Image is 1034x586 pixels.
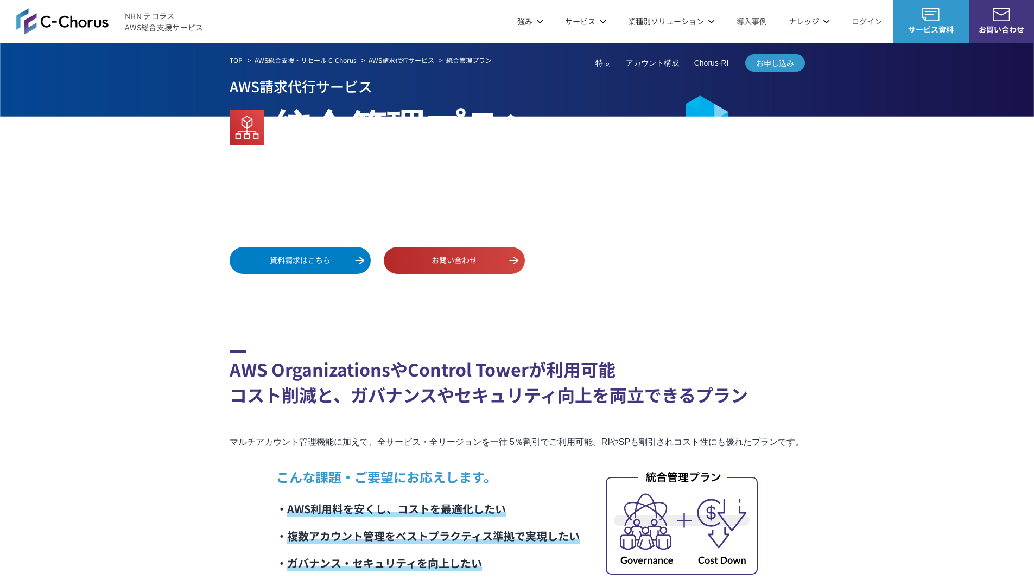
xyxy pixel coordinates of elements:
a: 導入事例 [737,16,767,27]
span: 複数アカウント管理をベストプラクティス準拠で実現したい [287,528,580,544]
img: AWS総合支援サービス C-Chorus サービス資料 [922,8,940,21]
p: ナレッジ [789,16,830,27]
li: AWS Organizations をご利用可能 [230,185,416,200]
li: キャンペーン中！AWS利用料金 最大 % 割引 [230,160,477,179]
img: AWS Organizations [230,110,264,145]
span: サービス資料 [893,24,969,35]
li: ・ [276,495,580,523]
span: NHN テコラス AWS総合支援サービス [125,10,204,33]
img: 統合管理プラン_内容イメージ [606,469,758,575]
a: AWS総合支援サービス C-ChorusNHN テコラスAWS総合支援サービス [16,8,204,34]
li: 24時間365日 AWS技術サポート無料 [230,206,420,221]
em: 統合管理プラン [446,55,492,65]
a: Chorus-RI [694,58,729,69]
span: 15 [415,158,437,178]
img: AWS総合支援サービス C-Chorus [16,8,109,34]
span: AWS利用料を安くし、コストを最適化したい [287,501,506,517]
p: 強み [517,16,543,27]
p: 業種別ソリューション [628,16,715,27]
a: TOP [230,55,243,65]
p: サービス [565,16,606,27]
p: こんな課題・ご要望にお応えします。 [276,467,580,487]
a: お申し込み [745,54,805,72]
span: お申し込み [745,58,805,69]
p: AWS請求代行サービス [230,74,805,98]
li: ・ [276,550,580,577]
a: 資料請求はこちら [230,247,371,274]
p: マルチアカウント管理機能に加えて、全サービス・全リージョンを一律 5％割引でご利用可能。RIやSPも割引されコスト性にも優れたプランです。 [230,435,805,450]
img: お問い合わせ [993,8,1010,21]
h2: AWS OrganizationsやControl Towerが利用可能 コスト削減と、ガバナンスやセキュリティ向上を両立できるプラン [230,350,805,407]
a: アカウント構成 [626,58,679,69]
span: お問い合わせ [969,24,1034,35]
a: 特長 [595,58,611,69]
a: お問い合わせ [384,247,525,274]
a: AWS総合支援・リセール C-Chorus [255,55,357,65]
li: ・ [276,523,580,550]
a: ログイン [852,16,882,27]
a: AWS請求代行サービス [369,55,434,65]
span: ガバナンス・セキュリティを向上したい [287,555,482,571]
em: 統合管理プラン [273,98,542,153]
